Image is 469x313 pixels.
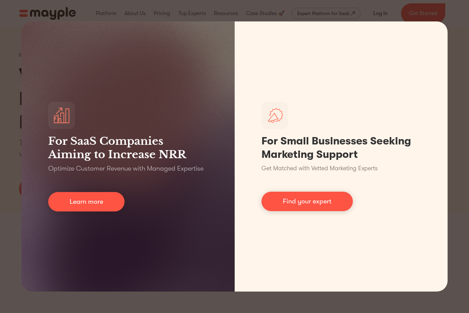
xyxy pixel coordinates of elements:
h1: For Small Businesses Seeking Marketing Support [261,134,421,161]
p: Get Matched with Vetted Marketing Experts [261,164,378,173]
a: Learn more [48,192,125,211]
p: Optimize Customer Revenue with Managed Expertise [48,164,204,173]
a: Find your expert [261,192,353,211]
h3: For SaaS Companies Aiming to Increase NRR [48,134,208,161]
